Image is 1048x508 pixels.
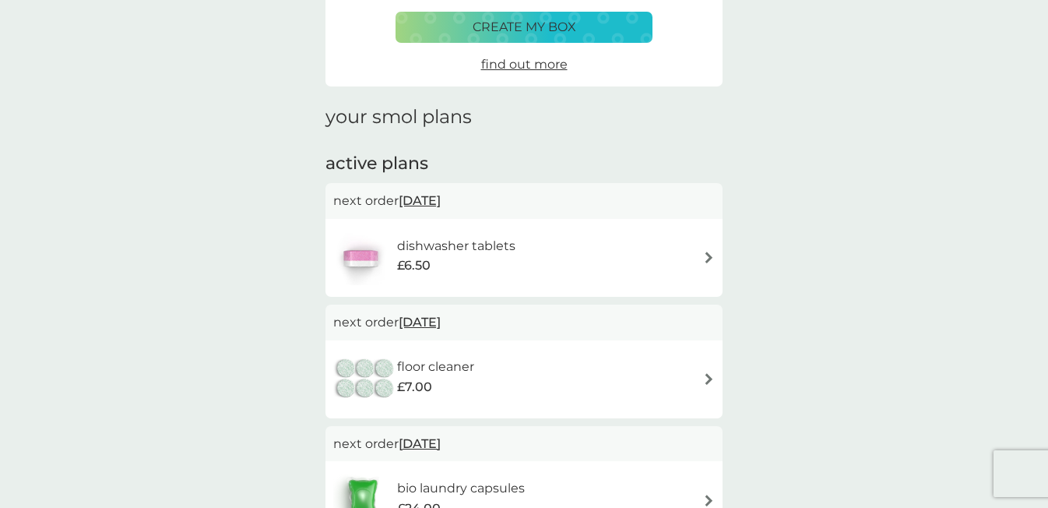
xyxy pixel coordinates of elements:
[703,252,715,263] img: arrow right
[397,357,474,377] h6: floor cleaner
[397,256,431,276] span: £6.50
[397,377,432,397] span: £7.00
[481,55,568,75] a: find out more
[399,185,441,216] span: [DATE]
[473,17,576,37] p: create my box
[333,231,388,285] img: dishwasher tablets
[396,12,652,43] button: create my box
[333,191,715,211] p: next order
[325,152,723,176] h2: active plans
[397,236,515,256] h6: dishwasher tablets
[703,495,715,506] img: arrow right
[397,478,525,499] h6: bio laundry capsules
[333,352,397,407] img: floor cleaner
[399,307,441,337] span: [DATE]
[325,106,723,129] h1: your smol plans
[481,57,568,72] span: find out more
[333,434,715,454] p: next order
[333,312,715,333] p: next order
[399,429,441,459] span: [DATE]
[703,373,715,385] img: arrow right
